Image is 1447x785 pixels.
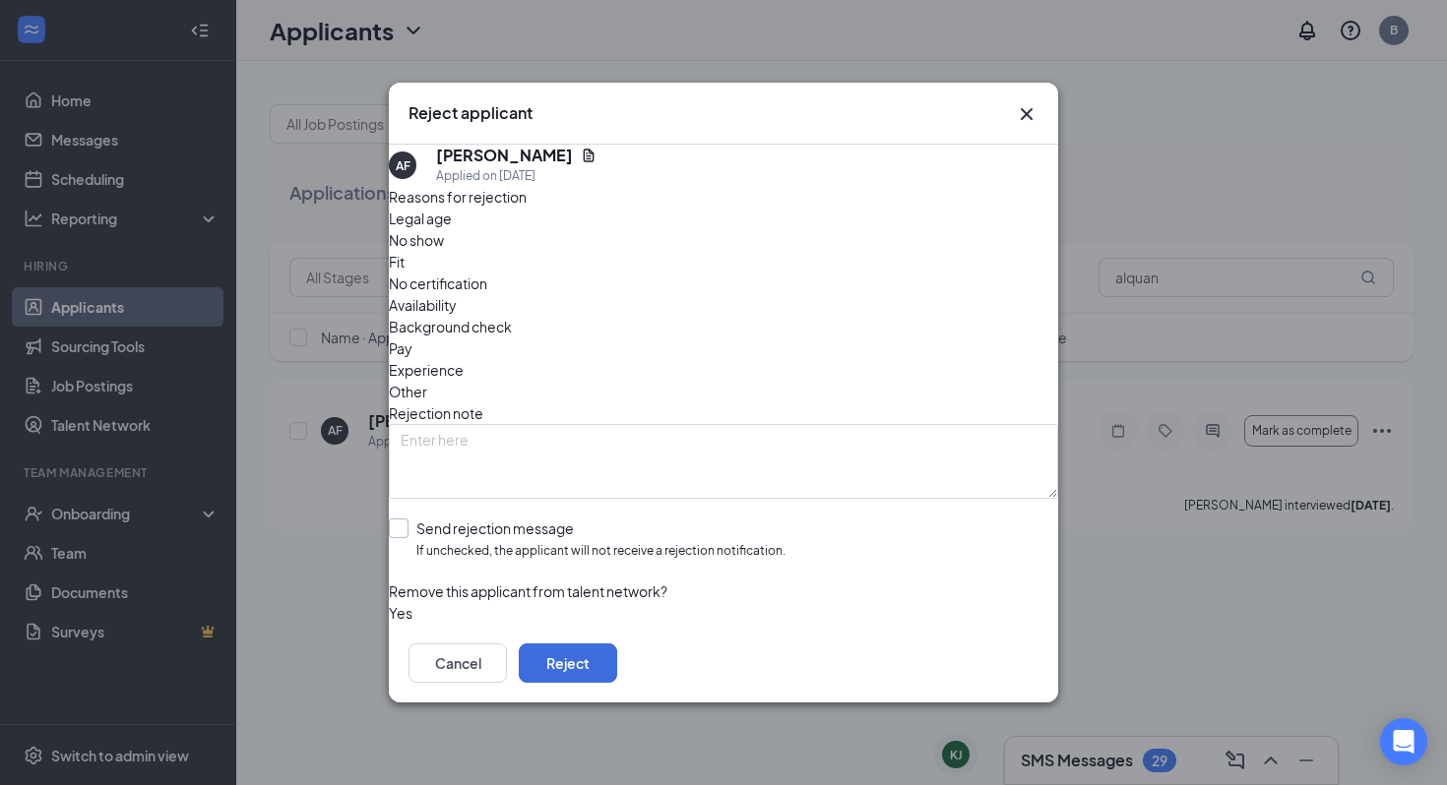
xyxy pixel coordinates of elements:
[581,148,597,163] svg: Document
[389,359,464,381] span: Experience
[389,229,444,251] span: No show
[389,582,667,600] span: Remove this applicant from talent network?
[1380,718,1427,765] div: Open Intercom Messenger
[389,404,483,422] span: Rejection note
[1015,102,1038,126] svg: Cross
[409,643,507,683] button: Cancel
[389,251,405,272] span: Fit
[389,337,412,359] span: Pay
[389,188,527,206] span: Reasons for rejection
[389,602,412,624] span: Yes
[389,294,457,316] span: Availability
[389,208,452,229] span: Legal age
[436,145,573,166] h5: [PERSON_NAME]
[409,102,533,124] h3: Reject applicant
[1015,102,1038,126] button: Close
[389,381,427,402] span: Other
[396,157,410,174] div: AF
[436,166,597,186] div: Applied on [DATE]
[519,643,617,683] button: Reject
[389,316,512,337] span: Background check
[389,272,487,294] span: No certification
